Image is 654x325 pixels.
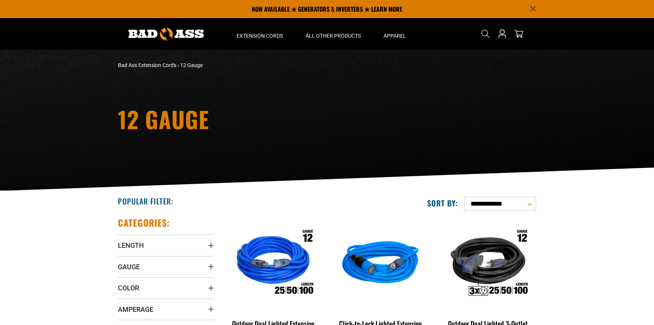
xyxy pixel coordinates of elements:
[118,235,214,256] summary: Length
[118,299,214,320] summary: Amperage
[372,18,417,50] summary: Apparel
[427,198,458,208] label: Sort by:
[118,108,393,130] h1: 12 Gauge
[180,62,203,68] span: 12 Gauge
[177,62,179,68] span: ›
[128,28,204,40] img: Bad Ass Extension Cords
[225,18,294,50] summary: Extension Cords
[118,277,214,298] summary: Color
[226,221,321,307] img: Outdoor Dual Lighted Extension Cord w/ Safety CGM
[384,32,406,39] span: Apparel
[118,262,140,271] span: Gauge
[118,284,139,292] span: Color
[237,32,283,39] span: Extension Cords
[118,241,144,250] span: Length
[118,217,170,229] h2: Categories:
[306,32,361,39] span: All Other Products
[294,18,372,50] summary: All Other Products
[118,196,173,206] h2: Popular Filter:
[480,28,492,40] summary: Search
[118,62,176,68] a: Bad Ass Extension Cords
[118,305,153,314] span: Amperage
[333,221,428,307] img: blue
[118,256,214,277] summary: Gauge
[118,61,393,69] nav: breadcrumbs
[440,221,535,307] img: Outdoor Dual Lighted 3-Outlet Extension Cord w/ Safety CGM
